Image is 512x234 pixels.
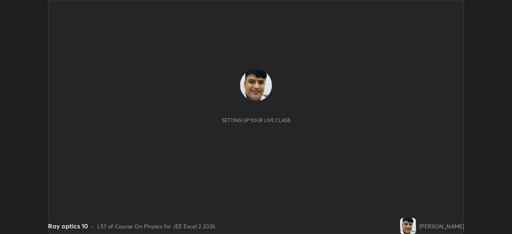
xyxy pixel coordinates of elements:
div: Ray optics 10 [48,221,88,231]
div: L57 of Course On Physics for JEE Excel 2 2026 [97,222,215,230]
div: • [91,222,94,230]
img: 73d9ada1c36b40ac94577590039f5e87.jpg [400,218,416,234]
div: Setting up your live class [222,117,290,123]
div: [PERSON_NAME] [419,222,464,230]
img: 73d9ada1c36b40ac94577590039f5e87.jpg [240,69,272,101]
